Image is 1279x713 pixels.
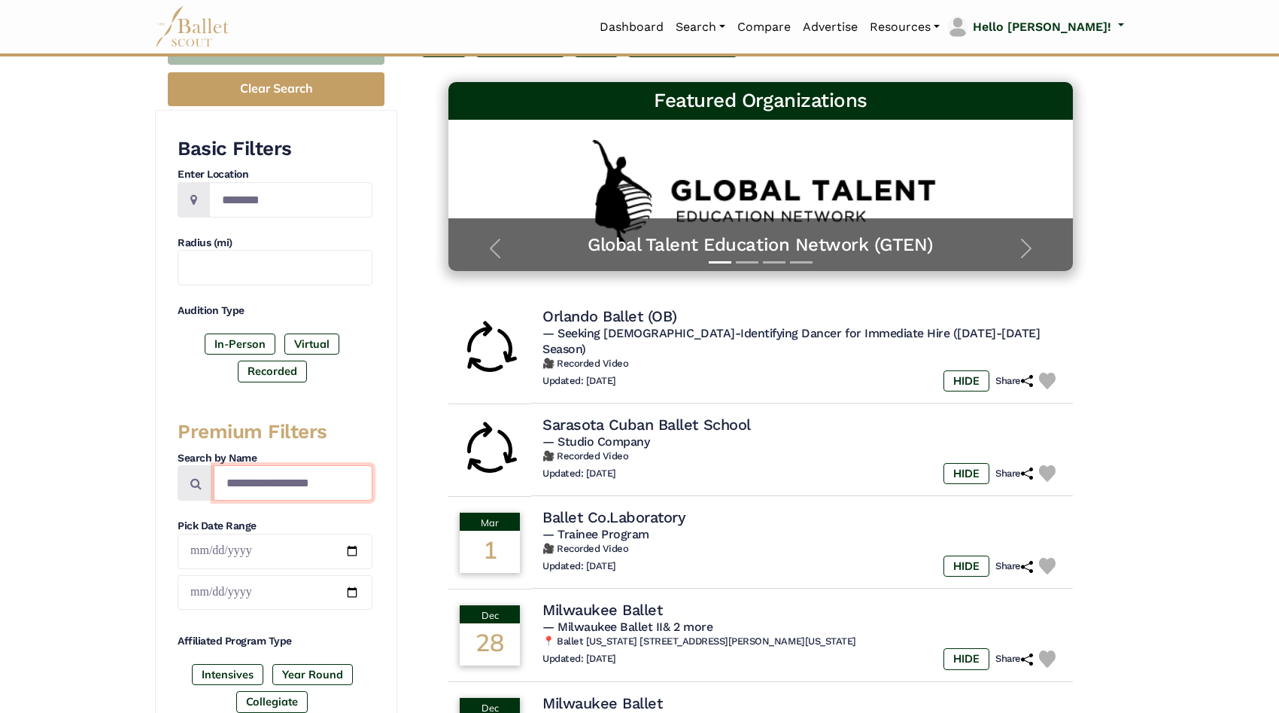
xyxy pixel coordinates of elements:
[542,527,649,541] span: — Trainee Program
[463,233,1058,257] a: Global Talent Education Network (GTEN)
[731,11,797,43] a: Compare
[542,306,677,326] h4: Orlando Ballet (OB)
[943,463,989,484] label: HIDE
[542,415,751,434] h4: Sarasota Cuban Ballet School
[995,653,1033,666] h6: Share
[864,11,946,43] a: Resources
[460,88,1061,114] h3: Featured Organizations
[995,375,1033,388] h6: Share
[542,434,649,449] span: — Studio Company
[947,17,968,38] img: profile picture
[542,620,712,634] span: — Milwaukee Ballet II
[460,623,520,666] div: 28
[236,691,308,712] label: Collegiate
[192,664,263,685] label: Intensives
[178,167,372,182] h4: Enter Location
[209,182,372,218] input: Location
[542,326,1040,356] span: — Seeking [DEMOGRAPHIC_DATA]-Identifying Dancer for Immediate Hire ([DATE]-[DATE] Season)
[460,605,520,623] div: Dec
[178,519,372,534] h4: Pick Date Range
[178,419,372,445] h3: Premium Filters
[178,451,372,466] h4: Search by Name
[943,556,989,577] label: HIDE
[663,620,712,634] a: & 2 more
[542,653,616,666] h6: Updated: [DATE]
[594,11,670,43] a: Dashboard
[542,543,1062,556] h6: 🎥 Recorded Video
[542,358,1062,370] h6: 🎥 Recorded Video
[542,507,685,527] h4: Ballet Co.Laboratory
[460,513,520,531] div: Mar
[284,334,339,355] label: Virtual
[973,17,1111,37] p: Hello [PERSON_NAME]!
[460,531,520,573] div: 1
[460,420,520,480] img: Rolling Audition
[670,11,731,43] a: Search
[943,648,989,669] label: HIDE
[790,254,813,271] button: Slide 4
[946,15,1124,39] a: profile picture Hello [PERSON_NAME]!
[995,468,1033,480] h6: Share
[542,600,662,620] h4: Milwaukee Ballet
[272,664,353,685] label: Year Round
[214,465,372,501] input: Search by names...
[995,560,1033,573] h6: Share
[178,634,372,649] h4: Affiliated Program Type
[178,136,372,162] h3: Basic Filters
[542,693,662,713] h4: Milwaukee Ballet
[542,560,616,573] h6: Updated: [DATE]
[736,254,758,271] button: Slide 2
[709,254,731,271] button: Slide 1
[797,11,864,43] a: Advertise
[542,375,616,388] h6: Updated: [DATE]
[205,334,275,355] label: In-Person
[168,72,384,106] button: Clear Search
[943,370,989,392] label: HIDE
[178,236,372,251] h4: Radius (mi)
[542,450,1062,463] h6: 🎥 Recorded Video
[542,468,616,480] h6: Updated: [DATE]
[542,635,1062,648] h6: 📍 Ballet [US_STATE] [STREET_ADDRESS][PERSON_NAME][US_STATE]
[460,319,520,379] img: Rolling Audition
[178,303,372,318] h4: Audition Type
[238,361,307,382] label: Recorded
[763,254,785,271] button: Slide 3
